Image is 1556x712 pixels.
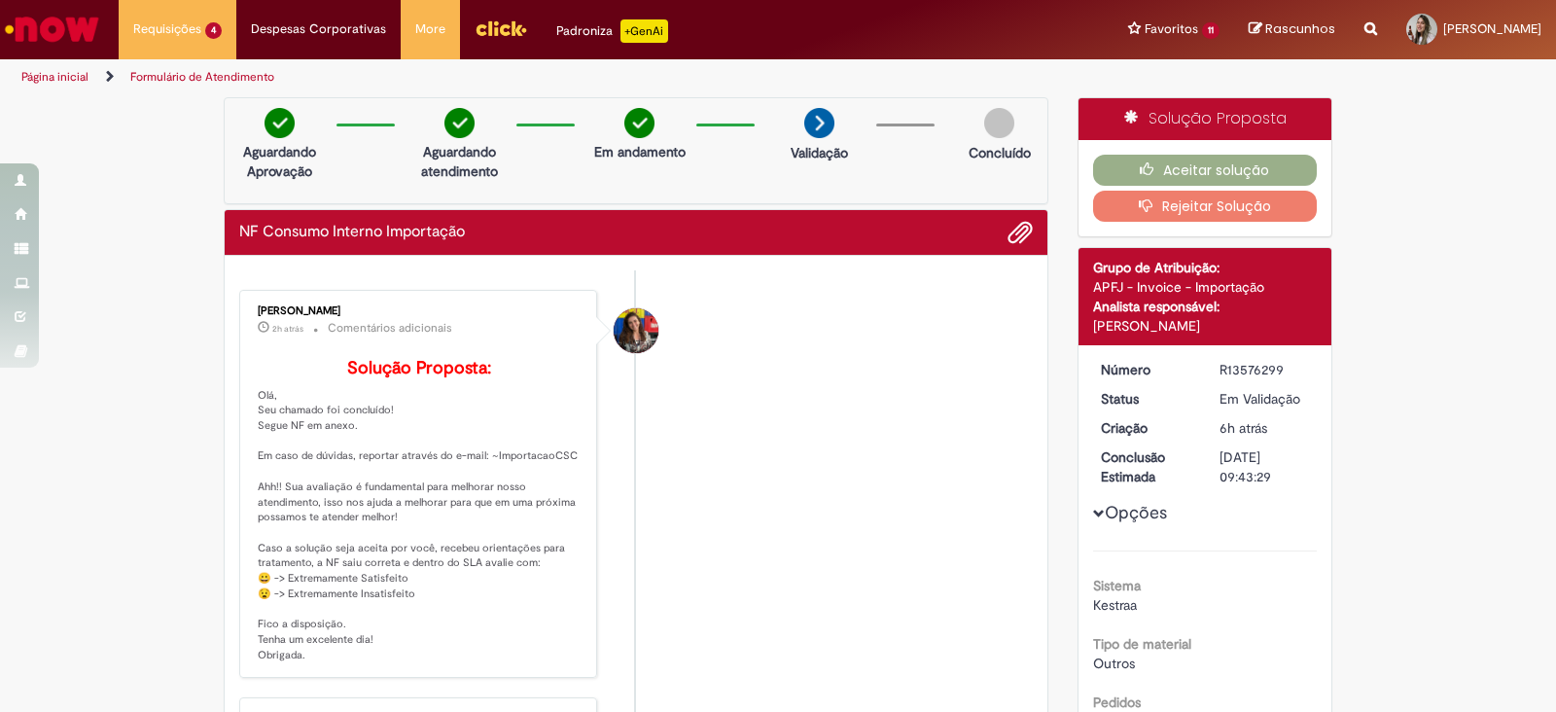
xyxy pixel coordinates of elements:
[15,59,1023,95] ul: Trilhas de página
[984,108,1014,138] img: img-circle-grey.png
[1443,20,1541,37] span: [PERSON_NAME]
[1220,418,1310,438] div: 29/09/2025 11:43:27
[1220,360,1310,379] div: R13576299
[1249,20,1335,39] a: Rascunhos
[265,108,295,138] img: check-circle-green.png
[804,108,834,138] img: arrow-next.png
[1093,155,1318,186] button: Aceitar solução
[594,142,686,161] p: Em andamento
[1093,577,1141,594] b: Sistema
[1093,316,1318,336] div: [PERSON_NAME]
[1093,277,1318,297] div: APFJ - Invoice - Importação
[1202,22,1220,39] span: 11
[444,108,475,138] img: check-circle-green.png
[1008,220,1033,245] button: Adicionar anexos
[251,19,386,39] span: Despesas Corporativas
[1093,635,1191,653] b: Tipo de material
[1079,98,1332,140] div: Solução Proposta
[1093,191,1318,222] button: Rejeitar Solução
[475,14,527,43] img: click_logo_yellow_360x200.png
[620,19,668,43] p: +GenAi
[1093,297,1318,316] div: Analista responsável:
[412,142,507,181] p: Aguardando atendimento
[1220,389,1310,409] div: Em Validação
[272,323,303,335] time: 29/09/2025 15:23:01
[130,69,274,85] a: Formulário de Atendimento
[232,142,327,181] p: Aguardando Aprovação
[258,305,582,317] div: [PERSON_NAME]
[1093,694,1141,711] b: Pedidos
[1086,447,1206,486] dt: Conclusão Estimada
[624,108,654,138] img: check-circle-green.png
[556,19,668,43] div: Padroniza
[614,308,658,353] div: Katia Cristina Pereira Da Silva
[347,357,491,379] b: Solução Proposta:
[1145,19,1198,39] span: Favoritos
[328,320,452,337] small: Comentários adicionais
[1086,360,1206,379] dt: Número
[791,143,848,162] p: Validação
[258,359,582,662] p: Olá, Seu chamado foi concluído! Segue NF em anexo. Em caso de dúvidas, reportar através do e-mail...
[1093,596,1137,614] span: Kestraa
[2,10,102,49] img: ServiceNow
[1220,419,1267,437] span: 6h atrás
[1086,389,1206,409] dt: Status
[1086,418,1206,438] dt: Criação
[272,323,303,335] span: 2h atrás
[239,224,465,241] h2: NF Consumo Interno Importação Histórico de tíquete
[1093,258,1318,277] div: Grupo de Atribuição:
[969,143,1031,162] p: Concluído
[1265,19,1335,38] span: Rascunhos
[415,19,445,39] span: More
[1093,655,1135,672] span: Outros
[1220,419,1267,437] time: 29/09/2025 11:43:27
[205,22,222,39] span: 4
[1220,447,1310,486] div: [DATE] 09:43:29
[21,69,88,85] a: Página inicial
[133,19,201,39] span: Requisições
